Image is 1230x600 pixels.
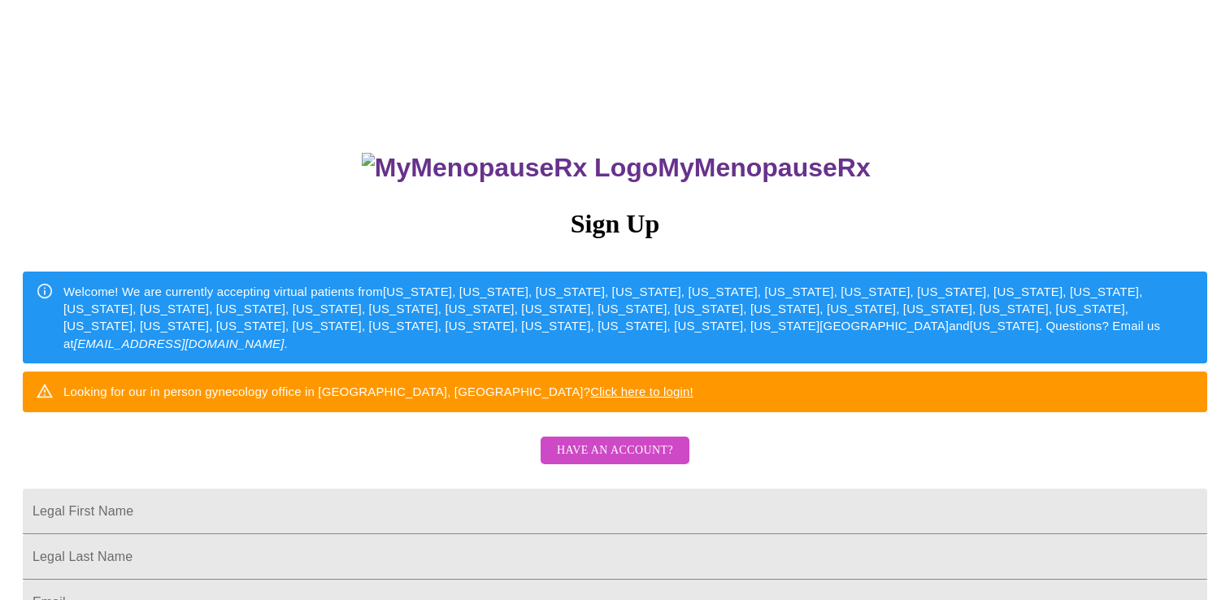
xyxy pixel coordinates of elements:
[557,441,673,461] span: Have an account?
[63,276,1194,359] div: Welcome! We are currently accepting virtual patients from [US_STATE], [US_STATE], [US_STATE], [US...
[63,376,693,407] div: Looking for our in person gynecology office in [GEOGRAPHIC_DATA], [GEOGRAPHIC_DATA]?
[23,209,1207,239] h3: Sign Up
[74,337,285,350] em: [EMAIL_ADDRESS][DOMAIN_NAME]
[362,153,658,183] img: MyMenopauseRx Logo
[541,437,689,465] button: Have an account?
[537,454,693,468] a: Have an account?
[590,385,693,398] a: Click here to login!
[25,153,1208,183] h3: MyMenopauseRx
